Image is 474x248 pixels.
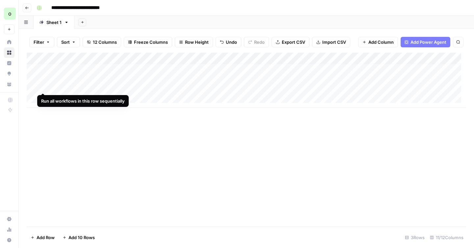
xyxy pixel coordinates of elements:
[322,39,346,45] span: Import CSV
[4,68,14,79] a: Opportunities
[254,39,265,45] span: Redo
[83,37,121,47] button: 12 Columns
[29,37,54,47] button: Filter
[4,79,14,89] a: Your Data
[402,232,427,243] div: 3 Rows
[34,39,44,45] span: Filter
[4,224,14,235] a: Usage
[4,5,14,22] button: Workspace: opascope
[4,37,14,47] a: Home
[59,232,99,243] button: Add 10 Rows
[410,39,446,45] span: Add Power Agent
[8,10,12,17] span: o
[57,37,80,47] button: Sort
[358,37,398,47] button: Add Column
[4,58,14,68] a: Insights
[4,214,14,224] a: Settings
[4,47,14,58] a: Browse
[368,39,394,45] span: Add Column
[4,235,14,245] button: Help + Support
[93,39,117,45] span: 12 Columns
[27,232,59,243] button: Add Row
[185,39,209,45] span: Row Height
[175,37,213,47] button: Row Height
[37,234,55,241] span: Add Row
[61,39,70,45] span: Sort
[134,39,168,45] span: Freeze Columns
[282,39,305,45] span: Export CSV
[226,39,237,45] span: Undo
[124,37,172,47] button: Freeze Columns
[401,37,450,47] button: Add Power Agent
[41,98,125,104] div: Run all workflows in this row sequentially
[427,232,466,243] div: 11/12 Columns
[68,234,95,241] span: Add 10 Rows
[46,19,62,26] div: Sheet 1
[216,37,241,47] button: Undo
[34,16,74,29] a: Sheet 1
[272,37,309,47] button: Export CSV
[244,37,269,47] button: Redo
[312,37,350,47] button: Import CSV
